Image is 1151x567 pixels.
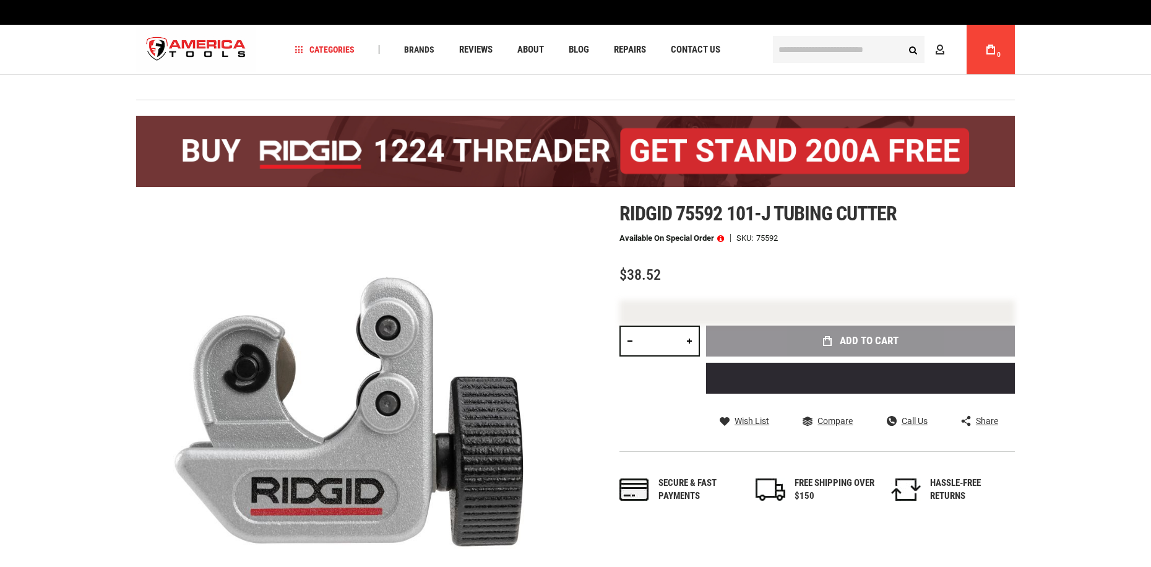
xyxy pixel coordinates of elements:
[290,41,360,58] a: Categories
[454,41,498,58] a: Reviews
[891,478,921,501] img: returns
[902,417,928,425] span: Call Us
[517,45,544,54] span: About
[399,41,440,58] a: Brands
[136,116,1015,187] img: BOGO: Buy the RIDGID® 1224 Threader (26092), get the 92467 200A Stand FREE!
[563,41,595,58] a: Blog
[658,477,739,503] div: Secure & fast payments
[614,45,646,54] span: Repairs
[901,38,925,61] button: Search
[136,27,256,73] img: America Tools
[665,41,726,58] a: Contact Us
[795,477,875,503] div: FREE SHIPPING OVER $150
[976,417,998,425] span: Share
[979,25,1002,74] a: 0
[459,45,493,54] span: Reviews
[404,45,434,54] span: Brands
[136,27,256,73] a: store logo
[736,234,756,242] strong: SKU
[295,45,355,54] span: Categories
[930,477,1011,503] div: HASSLE-FREE RETURNS
[619,202,897,225] span: Ridgid 75592 101-j tubing cutter
[756,478,785,501] img: shipping
[512,41,550,58] a: About
[608,41,652,58] a: Repairs
[887,415,928,426] a: Call Us
[817,417,853,425] span: Compare
[569,45,589,54] span: Blog
[720,415,769,426] a: Wish List
[997,51,1001,58] span: 0
[619,478,649,501] img: payments
[756,234,778,242] div: 75592
[735,417,769,425] span: Wish List
[619,234,724,243] p: Available on Special Order
[619,266,661,283] span: $38.52
[803,415,853,426] a: Compare
[671,45,720,54] span: Contact Us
